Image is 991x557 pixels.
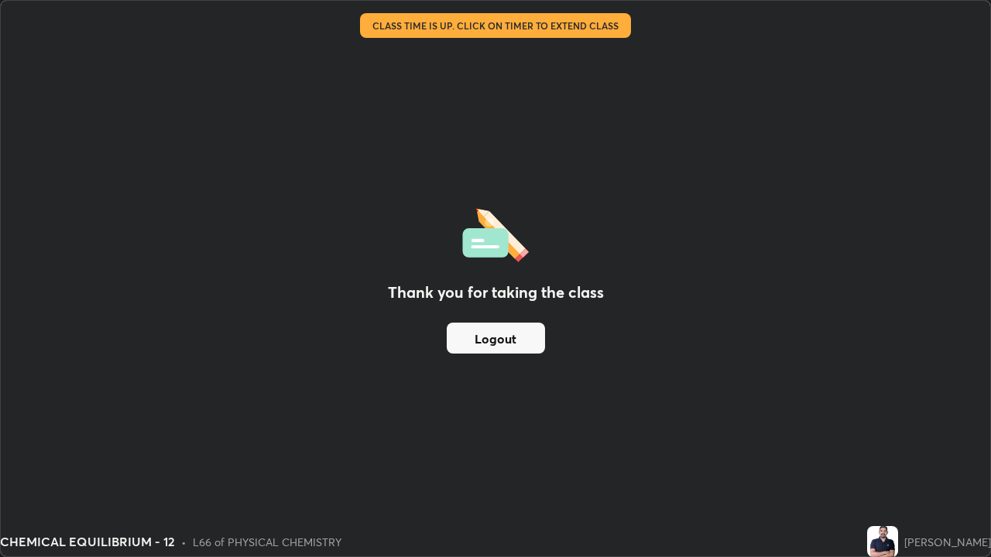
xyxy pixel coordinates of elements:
[462,203,529,262] img: offlineFeedback.1438e8b3.svg
[904,534,991,550] div: [PERSON_NAME]
[181,534,187,550] div: •
[867,526,898,557] img: b802cd2ee5f64e51beddf1074ae91585.jpg
[447,323,545,354] button: Logout
[388,281,604,304] h2: Thank you for taking the class
[193,534,341,550] div: L66 of PHYSICAL CHEMISTRY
